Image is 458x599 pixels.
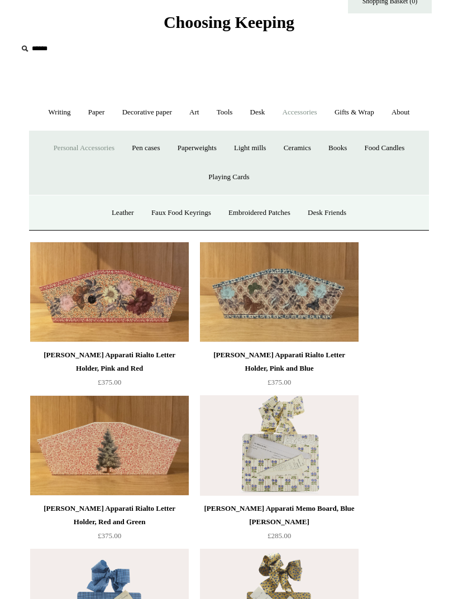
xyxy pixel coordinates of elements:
[200,395,359,496] a: Scanlon Apparati Memo Board, Blue Berry Scanlon Apparati Memo Board, Blue Berry
[164,22,294,30] a: Choosing Keeping
[200,242,359,342] a: Scanlon Apparati Rialto Letter Holder, Pink and Blue Scanlon Apparati Rialto Letter Holder, Pink ...
[221,198,298,228] a: Embroidered Patches
[203,502,356,529] div: [PERSON_NAME] Apparati Memo Board, Blue [PERSON_NAME]
[164,13,294,31] span: Choosing Keeping
[80,98,113,127] a: Paper
[115,98,180,127] a: Decorative paper
[30,395,189,496] img: Scanlon Apparati Rialto Letter Holder, Red and Green
[144,198,219,228] a: Faux Food Keyrings
[201,162,257,192] a: Playing Cards
[321,133,355,163] a: Books
[300,198,354,228] a: Desk Friends
[124,133,168,163] a: Pen cases
[30,242,189,342] a: Scanlon Apparati Rialto Letter Holder, Pink and Red Scanlon Apparati Rialto Letter Holder, Pink a...
[203,348,356,375] div: [PERSON_NAME] Apparati Rialto Letter Holder, Pink and Blue
[268,531,291,540] span: £285.00
[200,348,359,394] a: [PERSON_NAME] Apparati Rialto Letter Holder, Pink and Blue £375.00
[276,133,319,163] a: Ceramics
[30,502,189,548] a: [PERSON_NAME] Apparati Rialto Letter Holder, Red and Green £375.00
[357,133,413,163] a: Food Candles
[33,348,186,375] div: [PERSON_NAME] Apparati Rialto Letter Holder, Pink and Red
[30,348,189,394] a: [PERSON_NAME] Apparati Rialto Letter Holder, Pink and Red £375.00
[182,98,207,127] a: Art
[327,98,382,127] a: Gifts & Wrap
[46,133,122,163] a: Personal Accessories
[104,198,142,228] a: Leather
[30,395,189,496] a: Scanlon Apparati Rialto Letter Holder, Red and Green Scanlon Apparati Rialto Letter Holder, Red a...
[209,98,241,127] a: Tools
[200,395,359,496] img: Scanlon Apparati Memo Board, Blue Berry
[30,242,189,342] img: Scanlon Apparati Rialto Letter Holder, Pink and Red
[33,502,186,529] div: [PERSON_NAME] Apparati Rialto Letter Holder, Red and Green
[268,378,291,386] span: £375.00
[200,242,359,342] img: Scanlon Apparati Rialto Letter Holder, Pink and Blue
[384,98,418,127] a: About
[98,531,121,540] span: £375.00
[41,98,79,127] a: Writing
[98,378,121,386] span: £375.00
[226,133,274,163] a: Light mills
[200,502,359,548] a: [PERSON_NAME] Apparati Memo Board, Blue [PERSON_NAME] £285.00
[170,133,225,163] a: Paperweights
[275,98,325,127] a: Accessories
[242,98,273,127] a: Desk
